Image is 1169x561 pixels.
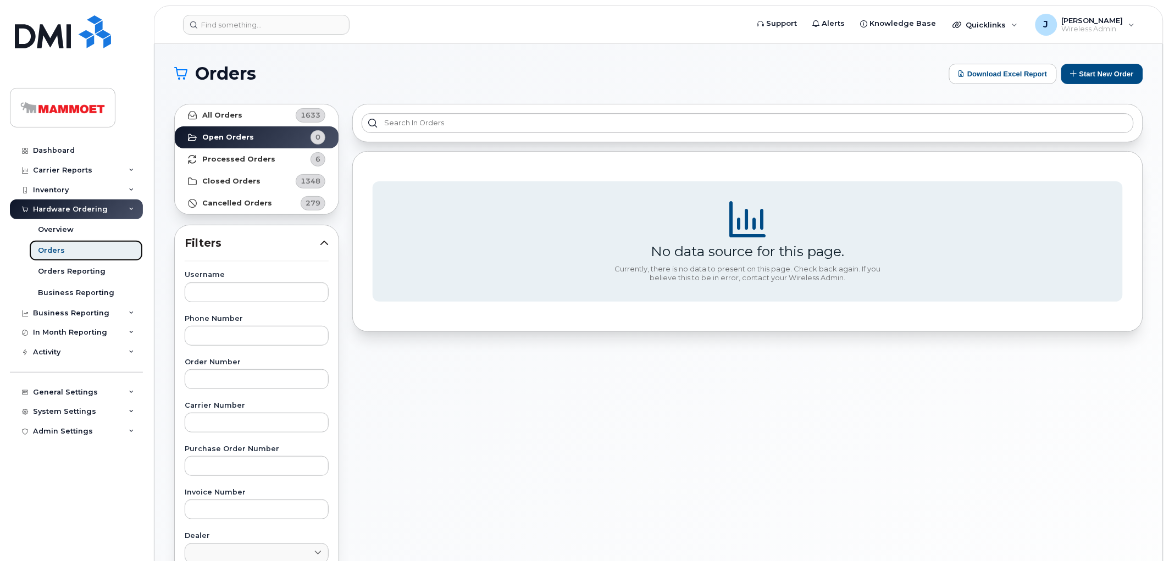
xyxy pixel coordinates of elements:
[195,65,256,82] span: Orders
[1121,513,1161,553] iframe: Messenger Launcher
[362,113,1134,133] input: Search in orders
[301,110,320,120] span: 1633
[202,177,261,186] strong: Closed Orders
[185,489,329,496] label: Invoice Number
[185,271,329,279] label: Username
[185,446,329,453] label: Purchase Order Number
[185,235,320,251] span: Filters
[949,64,1057,84] button: Download Excel Report
[185,532,329,540] label: Dealer
[175,104,339,126] a: All Orders1633
[315,154,320,164] span: 6
[611,265,885,282] div: Currently, there is no data to present on this page. Check back again. If you believe this to be ...
[202,111,242,120] strong: All Orders
[651,243,845,259] div: No data source for this page.
[202,199,272,208] strong: Cancelled Orders
[175,148,339,170] a: Processed Orders6
[185,315,329,323] label: Phone Number
[175,126,339,148] a: Open Orders0
[175,170,339,192] a: Closed Orders1348
[315,132,320,142] span: 0
[301,176,320,186] span: 1348
[185,402,329,409] label: Carrier Number
[185,359,329,366] label: Order Number
[1061,64,1143,84] button: Start New Order
[202,155,275,164] strong: Processed Orders
[175,192,339,214] a: Cancelled Orders279
[306,198,320,208] span: 279
[202,133,254,142] strong: Open Orders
